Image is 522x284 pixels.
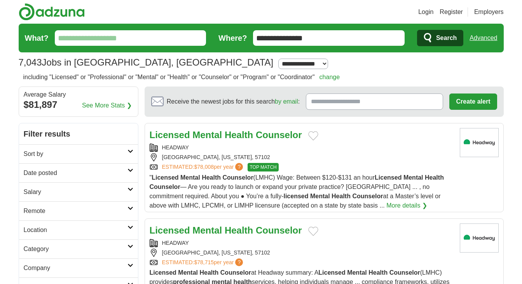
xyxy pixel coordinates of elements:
a: Sort by [19,144,138,163]
div: $81,897 [24,98,133,112]
a: Salary [19,182,138,201]
strong: Mental [310,193,330,199]
label: Where? [218,32,247,44]
a: by email [275,98,298,105]
strong: licensed [283,193,308,199]
h2: Location [24,225,127,235]
h2: including "Licensed" or "Professional" or "Mental" or "Health" or "Counselor" or "Program" or "Co... [23,73,340,82]
strong: Health [332,193,351,199]
button: Search [417,30,463,46]
a: Advanced [470,30,497,46]
span: $78,008 [194,164,214,170]
span: TOP MATCH [248,163,278,171]
a: HEADWAY [162,240,189,246]
strong: Mental [347,269,367,276]
strong: Counselor [220,269,251,276]
strong: Health [368,269,388,276]
span: ? [235,258,243,266]
strong: Counselor [352,193,383,199]
a: Employers [474,7,504,17]
strong: Licensed [152,174,178,181]
a: Date posted [19,163,138,182]
button: Add to favorite jobs [308,227,318,236]
a: Company [19,258,138,277]
a: change [319,74,340,80]
strong: Licensed [150,130,190,140]
a: ESTIMATED:$78,715per year? [162,258,245,267]
strong: Health [425,174,444,181]
strong: Health [202,174,221,181]
strong: Mental [180,174,200,181]
h2: Salary [24,187,127,197]
strong: Licensed [150,225,190,236]
div: [GEOGRAPHIC_DATA], [US_STATE], 57102 [150,153,454,161]
a: Register [440,7,463,17]
strong: Counselor [256,225,302,236]
a: HEADWAY [162,144,189,151]
h2: Date posted [24,168,127,178]
strong: Licensed [318,269,345,276]
a: Location [19,220,138,239]
strong: Licensed [375,174,402,181]
a: See More Stats ❯ [82,101,132,110]
label: What? [25,32,49,44]
h2: Company [24,263,127,273]
strong: Mental [192,130,222,140]
a: Licensed Mental Health Counselor [150,130,302,140]
strong: Counselor [256,130,302,140]
strong: Counselor [222,174,253,181]
span: $78,715 [194,259,214,265]
a: Login [418,7,433,17]
a: More details ❯ [386,201,427,210]
span: " (LMHC) Wage: Between $120-$131 an hour — Are you ready to launch or expand your private practic... [150,174,444,209]
a: Licensed Mental Health Counselor [150,225,302,236]
strong: Mental [192,225,222,236]
strong: Mental [178,269,198,276]
a: Category [19,239,138,258]
span: 7,043 [19,55,42,69]
strong: Health [225,225,253,236]
strong: Mental [403,174,423,181]
a: ESTIMATED:$78,008per year? [162,163,245,171]
button: Add to favorite jobs [308,131,318,140]
span: Receive the newest jobs for this search : [167,97,300,106]
img: Headway logo [460,128,499,157]
div: [GEOGRAPHIC_DATA], [US_STATE], 57102 [150,249,454,257]
img: Adzuna logo [19,3,85,21]
h2: Remote [24,206,127,216]
strong: Licensed [150,269,176,276]
span: Search [436,30,457,46]
strong: Counselor [389,269,420,276]
strong: Counselor [150,184,180,190]
a: Remote [19,201,138,220]
h1: Jobs in [GEOGRAPHIC_DATA], [GEOGRAPHIC_DATA] [19,57,274,68]
strong: Health [225,130,253,140]
button: Create alert [449,94,497,110]
h2: Filter results [19,123,138,144]
div: Average Salary [24,92,133,98]
strong: Health [199,269,218,276]
h2: Category [24,244,127,254]
img: Headway logo [460,223,499,253]
h2: Sort by [24,149,127,159]
span: ? [235,163,243,171]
